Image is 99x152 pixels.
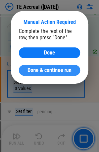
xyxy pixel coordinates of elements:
div: Manual Action Required [19,19,80,25]
button: Done & continue run [19,65,80,76]
span: Done & continue run [28,68,71,73]
span: Done [44,50,55,55]
div: Complete the rest of the row, then press "Done" . [19,28,80,41]
button: Done [19,47,80,58]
